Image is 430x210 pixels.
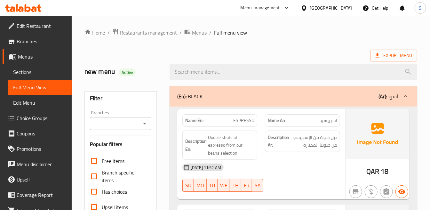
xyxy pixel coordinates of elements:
a: Edit Menu [8,95,72,110]
span: Branch specific items [102,169,146,184]
span: 18 [381,165,388,178]
strong: Name En: [185,117,203,124]
h2: new menu [84,67,162,77]
span: Branches [17,37,67,45]
button: TH [230,179,241,192]
button: Not has choices [380,185,393,198]
span: WE [220,181,227,190]
span: Export Menu [370,50,417,61]
span: SA [255,181,261,190]
span: Menu disclaimer [17,160,67,168]
a: Coupons [3,126,72,141]
a: Edit Restaurant [3,18,72,34]
strong: Description En: [185,137,207,153]
a: Branches [3,34,72,49]
div: Filter [90,92,151,105]
button: Purchased item [365,185,378,198]
a: Coverage Report [3,187,72,203]
span: TH [233,181,239,190]
span: S [419,4,422,12]
b: (En): [177,92,187,101]
a: Menu disclaimer [3,157,72,172]
span: Export Menu [376,52,412,60]
span: Edit Restaurant [17,22,67,30]
button: SA [252,179,263,192]
span: Upsell [17,176,67,183]
input: search [170,64,417,80]
span: QAR [367,165,379,178]
button: Not branch specific item [349,185,362,198]
span: Active [119,69,136,76]
li: / [209,29,211,36]
p: أسود [378,93,398,100]
button: Open [140,119,149,128]
span: Choice Groups [17,114,67,122]
span: Full menu view [214,29,247,36]
a: Full Menu View [8,80,72,95]
a: Menus [3,49,72,64]
span: Edit Menu [13,99,67,107]
button: FR [241,179,252,192]
button: SU [182,179,194,192]
a: Choice Groups [3,110,72,126]
button: WE [218,179,230,192]
a: Upsell [3,172,72,187]
span: SU [185,181,191,190]
p: BLACK [177,93,203,100]
div: [GEOGRAPHIC_DATA] [310,4,352,12]
div: Menu-management [241,4,280,12]
a: Home [84,29,105,36]
li: / [107,29,110,36]
span: Free items [102,157,124,165]
span: Coupons [17,130,67,137]
span: Menus [18,53,67,61]
div: Active [119,69,136,76]
nav: breadcrumb [84,28,417,37]
span: MO [196,181,204,190]
span: Coverage Report [17,191,67,199]
span: Menus [192,29,207,36]
span: Restaurants management [120,29,177,36]
span: Has choices [102,188,127,196]
span: Full Menu View [13,84,67,91]
li: / [179,29,182,36]
a: Promotions [3,141,72,157]
button: MO [194,179,207,192]
div: (En): BLACK(Ar):أسود [170,86,417,107]
span: اسبريسو [321,117,337,124]
span: دبل شوت من الإسبريسو من حبوبنا المختاره [291,133,337,149]
button: Available [395,185,408,198]
a: Menus [184,28,207,37]
strong: Description Ar: [268,133,289,149]
span: ESPRESSO [233,117,254,124]
span: Sections [13,68,67,76]
a: Restaurants management [112,28,177,37]
span: FR [244,181,250,190]
span: TU [209,181,215,190]
button: TU [207,179,218,192]
span: [DATE] 11:52 AM [188,165,224,171]
span: Double shots of espresso from our beans selection [208,133,254,157]
span: Promotions [17,145,67,153]
h3: Popular filters [90,141,151,148]
a: Sections [8,64,72,80]
b: (Ar): [378,92,387,101]
strong: Name Ar: [268,117,285,124]
img: Ae5nvW7+0k+MAAAAAElFTkSuQmCC [346,109,410,159]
